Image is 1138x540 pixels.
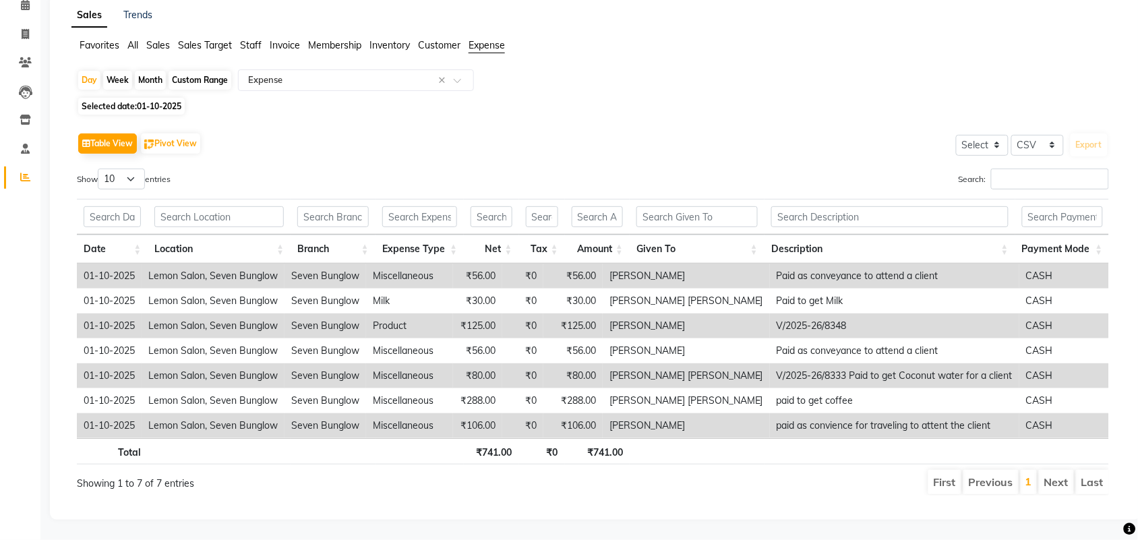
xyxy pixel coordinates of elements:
[630,235,765,264] th: Given To: activate to sort column ascending
[438,73,450,88] span: Clear all
[84,206,141,227] input: Search Date
[240,39,262,51] span: Staff
[636,206,758,227] input: Search Given To
[369,39,410,51] span: Inventory
[77,438,148,464] th: Total
[78,98,185,115] span: Selected date:
[765,235,1015,264] th: Description: activate to sort column ascending
[142,338,284,363] td: Lemon Salon, Seven Bunglow
[77,363,142,388] td: 01-10-2025
[1019,338,1112,363] td: CASH
[366,289,453,313] td: Milk
[572,206,623,227] input: Search Amount
[284,264,366,289] td: Seven Bunglow
[71,3,107,28] a: Sales
[418,39,460,51] span: Customer
[1019,413,1112,438] td: CASH
[142,313,284,338] td: Lemon Salon, Seven Bunglow
[770,388,1019,413] td: paid to get coffee
[77,413,142,438] td: 01-10-2025
[1019,289,1112,313] td: CASH
[526,206,558,227] input: Search Tax
[1019,363,1112,388] td: CASH
[366,388,453,413] td: Miscellaneous
[376,235,465,264] th: Expense Type: activate to sort column ascending
[603,363,770,388] td: [PERSON_NAME] [PERSON_NAME]
[771,206,1009,227] input: Search Description
[543,388,603,413] td: ₹288.00
[603,313,770,338] td: [PERSON_NAME]
[502,289,543,313] td: ₹0
[154,206,284,227] input: Search Location
[382,206,458,227] input: Search Expense Type
[543,413,603,438] td: ₹106.00
[1019,388,1112,413] td: CASH
[603,413,770,438] td: [PERSON_NAME]
[142,413,284,438] td: Lemon Salon, Seven Bunglow
[1015,235,1110,264] th: Payment Mode: activate to sort column ascending
[502,313,543,338] td: ₹0
[142,363,284,388] td: Lemon Salon, Seven Bunglow
[103,71,132,90] div: Week
[284,413,366,438] td: Seven Bunglow
[146,39,170,51] span: Sales
[453,388,502,413] td: ₹288.00
[123,9,152,21] a: Trends
[770,313,1019,338] td: V/2025-26/8348
[770,338,1019,363] td: Paid as conveyance to attend a client
[178,39,232,51] span: Sales Target
[366,264,453,289] td: Miscellaneous
[366,313,453,338] td: Product
[502,388,543,413] td: ₹0
[603,388,770,413] td: [PERSON_NAME] [PERSON_NAME]
[1019,313,1112,338] td: CASH
[565,235,630,264] th: Amount: activate to sort column ascending
[284,363,366,388] td: Seven Bunglow
[453,363,502,388] td: ₹80.00
[77,289,142,313] td: 01-10-2025
[284,313,366,338] td: Seven Bunglow
[366,413,453,438] td: Miscellaneous
[366,338,453,363] td: Miscellaneous
[284,338,366,363] td: Seven Bunglow
[137,101,181,111] span: 01-10-2025
[464,438,518,464] th: ₹741.00
[77,169,171,189] label: Show entries
[464,235,518,264] th: Net: activate to sort column ascending
[469,39,505,51] span: Expense
[603,338,770,363] td: [PERSON_NAME]
[959,169,1109,189] label: Search:
[142,289,284,313] td: Lemon Salon, Seven Bunglow
[80,39,119,51] span: Favorites
[770,363,1019,388] td: V/2025-26/8333 Paid to get Coconut water for a client
[308,39,361,51] span: Membership
[519,438,565,464] th: ₹0
[565,438,630,464] th: ₹741.00
[144,140,154,150] img: pivot.png
[98,169,145,189] select: Showentries
[471,206,512,227] input: Search Net
[169,71,231,90] div: Custom Range
[543,264,603,289] td: ₹56.00
[1022,206,1103,227] input: Search Payment Mode
[77,235,148,264] th: Date: activate to sort column ascending
[148,235,291,264] th: Location: activate to sort column ascending
[770,264,1019,289] td: Paid as conveyance to attend a client
[77,338,142,363] td: 01-10-2025
[284,388,366,413] td: Seven Bunglow
[991,169,1109,189] input: Search:
[502,413,543,438] td: ₹0
[543,289,603,313] td: ₹30.00
[1025,475,1032,488] a: 1
[453,413,502,438] td: ₹106.00
[366,363,453,388] td: Miscellaneous
[297,206,369,227] input: Search Branch
[270,39,300,51] span: Invoice
[603,264,770,289] td: [PERSON_NAME]
[453,313,502,338] td: ₹125.00
[135,71,166,90] div: Month
[543,338,603,363] td: ₹56.00
[543,363,603,388] td: ₹80.00
[502,363,543,388] td: ₹0
[453,264,502,289] td: ₹56.00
